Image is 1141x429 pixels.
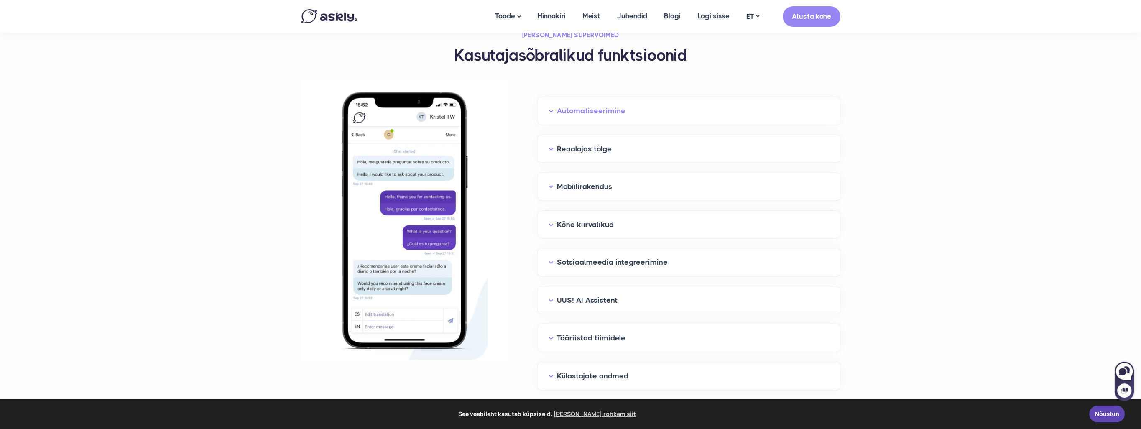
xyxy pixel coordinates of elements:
button: Reaalajas tõlge [549,143,829,156]
a: learn more about cookies [552,408,637,420]
img: Chat phone [301,80,509,362]
button: Kõne kiirvalikud [549,218,829,231]
a: Nõustun [1089,406,1125,422]
a: ET [738,10,768,23]
img: Askly [301,9,357,23]
h3: Kasutajasõbralikud funktsioonid [301,46,840,66]
button: Automatiseerimine [549,105,829,117]
button: UUS! AI Assistent [549,294,829,307]
span: See veebileht kasutab küpsiseid. [12,408,1083,420]
button: Tööriistad tiimidele [549,332,829,345]
h2: [PERSON_NAME] supervõimed [301,31,840,39]
iframe: Askly chat [1114,360,1135,402]
button: Mobiilirakendus [549,180,829,193]
a: Alusta kohe [783,6,840,27]
button: Sotsiaalmeedia integreerimine [549,256,829,269]
button: Külastajate andmed [549,370,829,383]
